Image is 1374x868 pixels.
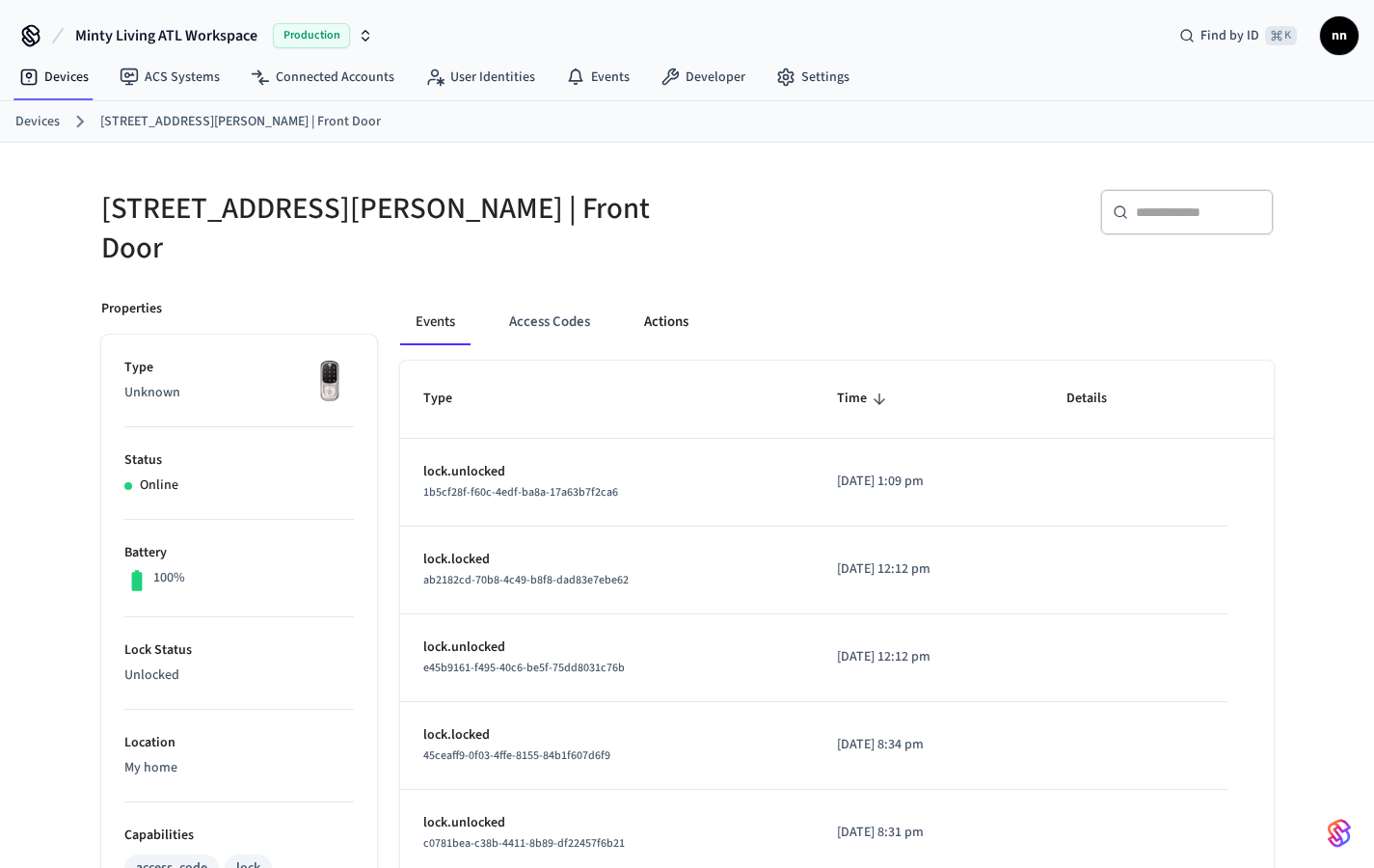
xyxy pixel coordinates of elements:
img: SeamLogoGradient.69752ec5.svg [1328,818,1351,849]
a: Developer [645,60,761,95]
p: lock.locked [423,725,791,746]
div: Find by ID⌘ K [1164,18,1312,53]
a: ACS Systems [104,60,235,95]
span: c0781bea-c38b-4411-8b89-df22457f6b21 [423,835,625,852]
a: User Identities [410,60,551,95]
span: 1b5cf28f-f60c-4edf-ba8a-17a63b7f2ca6 [423,484,618,501]
button: nn [1320,16,1359,55]
button: Events [400,299,471,345]
p: 100% [153,568,185,588]
p: Unknown [124,383,354,403]
div: ant example [400,299,1274,345]
span: ⌘ K [1265,26,1297,45]
p: [DATE] 12:12 pm [837,559,1020,580]
p: [DATE] 1:09 pm [837,472,1020,492]
a: Devices [4,60,104,95]
p: Unlocked [124,665,354,686]
a: Settings [761,60,865,95]
img: Yale Assure Touchscreen Wifi Smart Lock, Satin Nickel, Front [306,358,354,406]
span: Details [1066,384,1132,414]
span: 45ceaff9-0f03-4ffe-8155-84b1f607d6f9 [423,747,610,764]
a: Devices [15,112,60,132]
span: Type [423,384,477,414]
span: Find by ID [1200,26,1259,45]
h5: [STREET_ADDRESS][PERSON_NAME] | Front Door [101,189,676,268]
p: lock.locked [423,550,791,570]
button: Access Codes [494,299,606,345]
p: [DATE] 8:31 pm [837,823,1020,843]
p: lock.unlocked [423,462,791,482]
span: e45b9161-f495-40c6-be5f-75dd8031c76b [423,660,625,676]
p: Lock Status [124,640,354,661]
p: My home [124,758,354,778]
a: Events [551,60,645,95]
p: [DATE] 8:34 pm [837,735,1020,755]
p: Online [140,475,178,496]
p: lock.unlocked [423,637,791,658]
span: ab2182cd-70b8-4c49-b8f8-dad83e7ebe62 [423,572,629,588]
span: nn [1322,18,1357,53]
p: Battery [124,543,354,563]
p: Location [124,733,354,753]
span: Time [837,384,892,414]
span: Minty Living ATL Workspace [75,24,257,47]
p: Properties [101,299,162,319]
a: [STREET_ADDRESS][PERSON_NAME] | Front Door [100,112,381,132]
p: Capabilities [124,826,354,846]
span: Production [273,23,350,48]
p: Type [124,358,354,378]
p: lock.unlocked [423,813,791,833]
p: [DATE] 12:12 pm [837,647,1020,667]
a: Connected Accounts [235,60,410,95]
p: Status [124,450,354,471]
button: Actions [629,299,704,345]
